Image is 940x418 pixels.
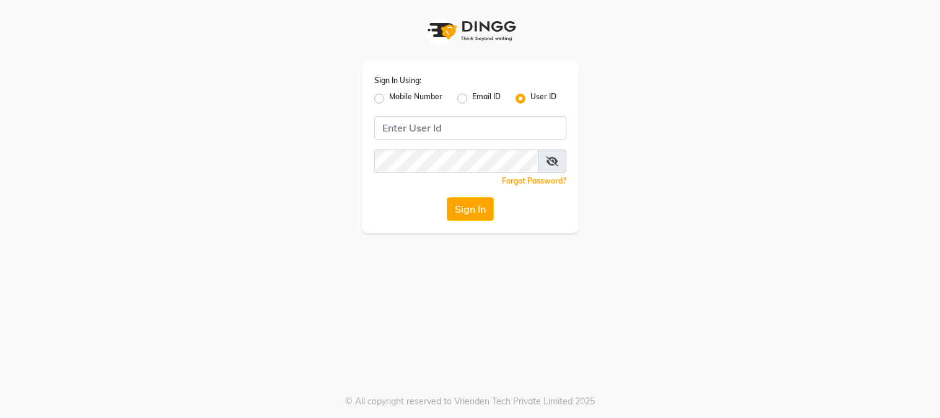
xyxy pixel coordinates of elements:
button: Sign In [447,197,494,221]
img: logo1.svg [421,12,520,49]
label: Sign In Using: [374,75,421,86]
input: Username [374,149,538,173]
label: Email ID [472,91,501,106]
input: Username [374,116,566,140]
a: Forgot Password? [502,176,566,185]
label: Mobile Number [389,91,442,106]
label: User ID [530,91,556,106]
